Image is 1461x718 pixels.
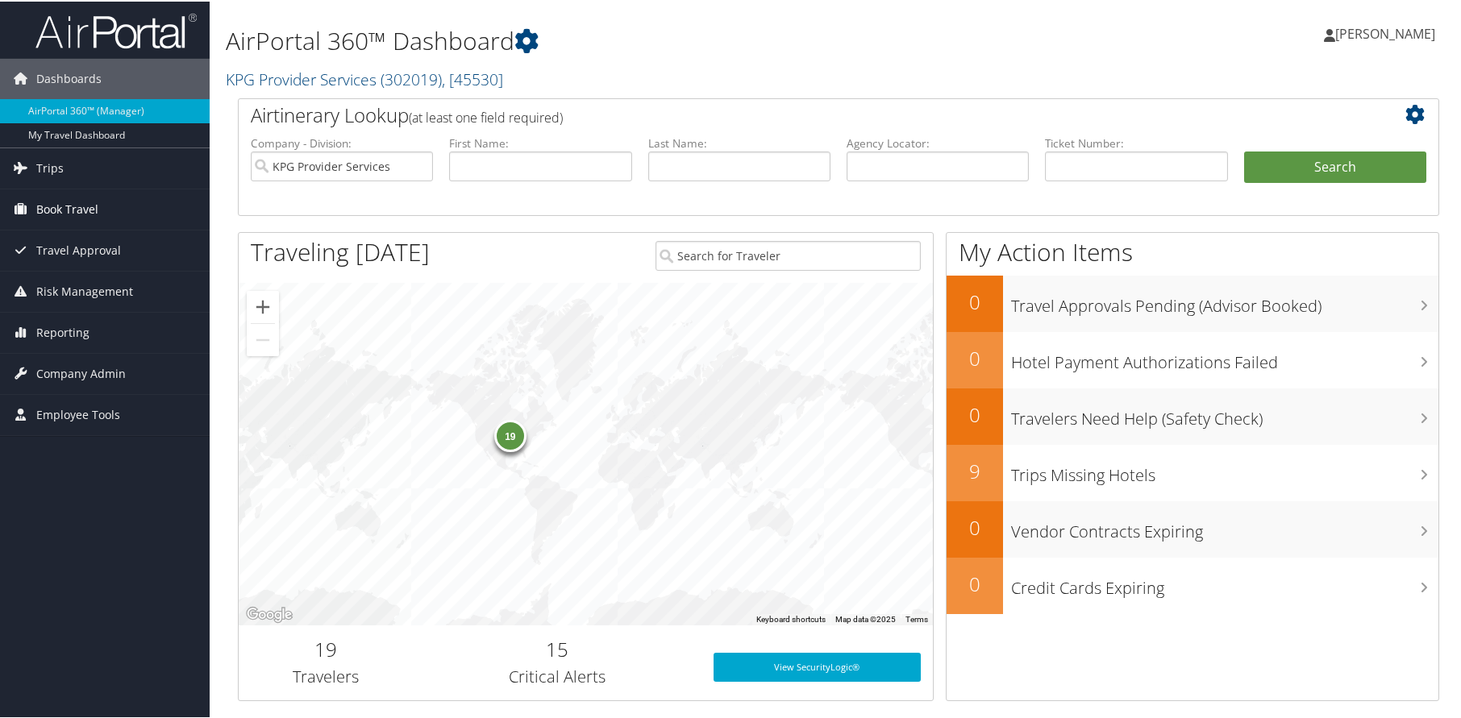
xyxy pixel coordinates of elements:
[494,418,527,450] div: 19
[36,229,121,269] span: Travel Approval
[409,107,563,125] span: (at least one field required)
[226,23,1043,56] h1: AirPortal 360™ Dashboard
[36,57,102,98] span: Dashboards
[243,603,296,624] a: Open this area in Google Maps (opens a new window)
[847,134,1029,150] label: Agency Locator:
[947,330,1438,387] a: 0Hotel Payment Authorizations Failed
[1324,8,1451,56] a: [PERSON_NAME]
[947,556,1438,612] a: 0Credit Cards Expiring
[835,613,896,622] span: Map data ©2025
[947,274,1438,330] a: 0Travel Approvals Pending (Advisor Booked)
[756,612,826,624] button: Keyboard shortcuts
[1045,134,1227,150] label: Ticket Number:
[714,651,921,680] a: View SecurityLogic®
[1011,511,1438,542] h3: Vendor Contracts Expiring
[442,67,503,89] span: , [ 45530 ]
[36,188,98,228] span: Book Travel
[424,664,689,687] h3: Critical Alerts
[947,569,1003,596] h2: 0
[424,634,689,662] h2: 15
[947,456,1003,484] h2: 9
[247,322,279,355] button: Zoom out
[35,10,197,48] img: airportal-logo.png
[947,513,1003,540] h2: 0
[247,289,279,322] button: Zoom in
[36,147,64,187] span: Trips
[947,343,1003,371] h2: 0
[947,500,1438,556] a: 0Vendor Contracts Expiring
[243,603,296,624] img: Google
[905,613,928,622] a: Terms (opens in new tab)
[1011,398,1438,429] h3: Travelers Need Help (Safety Check)
[947,234,1438,268] h1: My Action Items
[947,443,1438,500] a: 9Trips Missing Hotels
[1335,23,1435,41] span: [PERSON_NAME]
[1011,342,1438,372] h3: Hotel Payment Authorizations Failed
[36,311,89,351] span: Reporting
[36,270,133,310] span: Risk Management
[1011,454,1438,485] h3: Trips Missing Hotels
[1011,567,1438,598] h3: Credit Cards Expiring
[449,134,631,150] label: First Name:
[36,393,120,434] span: Employee Tools
[251,664,400,687] h3: Travelers
[226,67,503,89] a: KPG Provider Services
[947,287,1003,314] h2: 0
[1011,285,1438,316] h3: Travel Approvals Pending (Advisor Booked)
[381,67,442,89] span: ( 302019 )
[251,234,430,268] h1: Traveling [DATE]
[656,239,921,269] input: Search for Traveler
[251,100,1326,127] h2: Airtinerary Lookup
[36,352,126,392] span: Company Admin
[648,134,830,150] label: Last Name:
[251,634,400,662] h2: 19
[1244,150,1426,182] button: Search
[947,400,1003,427] h2: 0
[947,387,1438,443] a: 0Travelers Need Help (Safety Check)
[251,134,433,150] label: Company - Division:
